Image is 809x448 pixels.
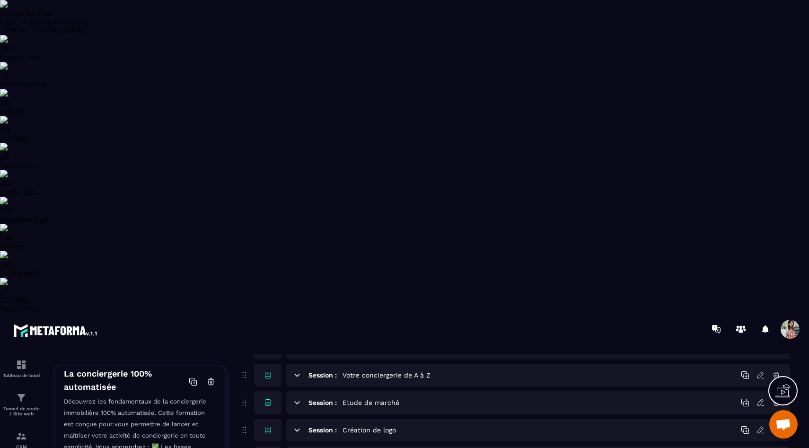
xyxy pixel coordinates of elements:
h6: Session : [308,426,337,434]
h6: Session : [308,399,337,406]
h5: Etude de marché [343,398,399,407]
img: formation [16,392,27,404]
h4: La conciergerie 100% automatisée [64,367,189,394]
img: logo [13,322,98,339]
h5: Création de logo [343,425,396,435]
a: formationformationTunnel de vente / Site web [2,385,40,423]
h5: Votre conciergerie de A à Z [343,370,431,380]
a: formationformationTableau de bord [2,352,40,385]
p: Tunnel de vente / Site web [2,406,40,416]
h6: Session : [308,371,337,379]
a: Ouvrir le chat [769,410,798,439]
p: Tableau de bord [2,373,40,378]
img: formation [16,430,27,442]
img: formation [16,359,27,370]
